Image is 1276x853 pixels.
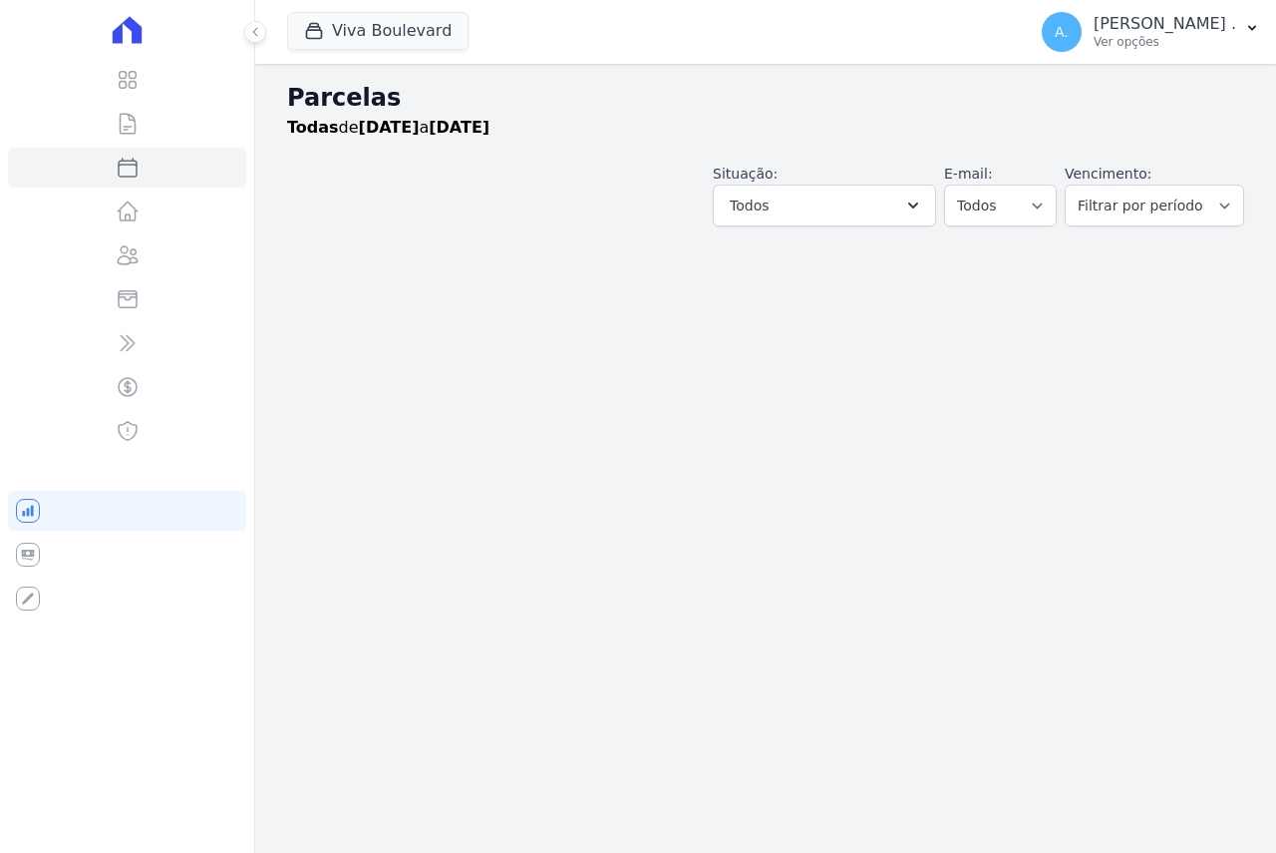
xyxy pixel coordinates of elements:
strong: [DATE] [429,118,489,137]
span: A. [1055,25,1069,39]
label: E-mail: [944,166,993,182]
h2: Parcelas [287,80,1244,116]
label: Situação: [713,166,778,182]
strong: Todas [287,118,339,137]
p: [PERSON_NAME] . [1094,14,1236,34]
label: Vencimento: [1065,166,1151,182]
p: de a [287,116,489,140]
p: Ver opções [1094,34,1236,50]
button: Todos [713,185,936,226]
span: Todos [730,194,769,217]
strong: [DATE] [359,118,420,137]
button: A. [PERSON_NAME] . Ver opções [1026,4,1276,60]
button: Viva Boulevard [287,12,469,50]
